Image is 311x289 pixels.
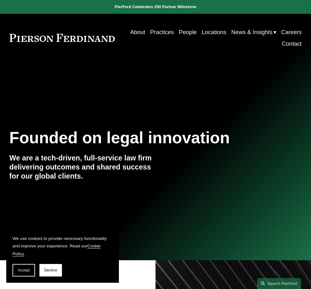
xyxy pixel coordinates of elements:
span: News & Insights [231,27,273,37]
a: Search this site [257,278,301,289]
a: About [130,26,145,38]
a: Contact [282,38,302,49]
a: People [179,26,197,38]
button: Accept [13,264,35,276]
h4: We are a tech-driven, full-service law firm delivering outcomes and shared success for our global... [9,154,155,181]
span: Accept [18,268,30,272]
section: Cookie banner [6,229,119,283]
h1: Founded on legal innovation [9,129,253,147]
a: Practices [150,26,174,38]
a: Careers [281,26,302,38]
button: Decline [39,264,62,276]
p: We use cookies to provide necessary functionality and improve your experience. Read our . [13,235,113,258]
a: folder dropdown [231,26,276,38]
span: Decline [44,268,57,272]
a: Cookie Policy [13,244,100,256]
a: Locations [202,26,227,38]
